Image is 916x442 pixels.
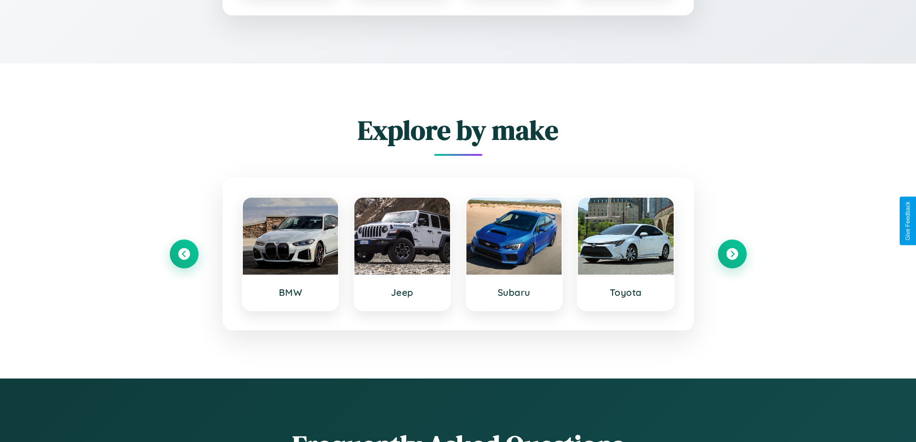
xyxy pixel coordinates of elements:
[252,287,329,298] h3: BMW
[170,112,747,149] h2: Explore by make
[364,287,440,298] h3: Jeep
[904,202,911,240] div: Give Feedback
[476,287,552,298] h3: Subaru
[588,287,664,298] h3: Toyota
